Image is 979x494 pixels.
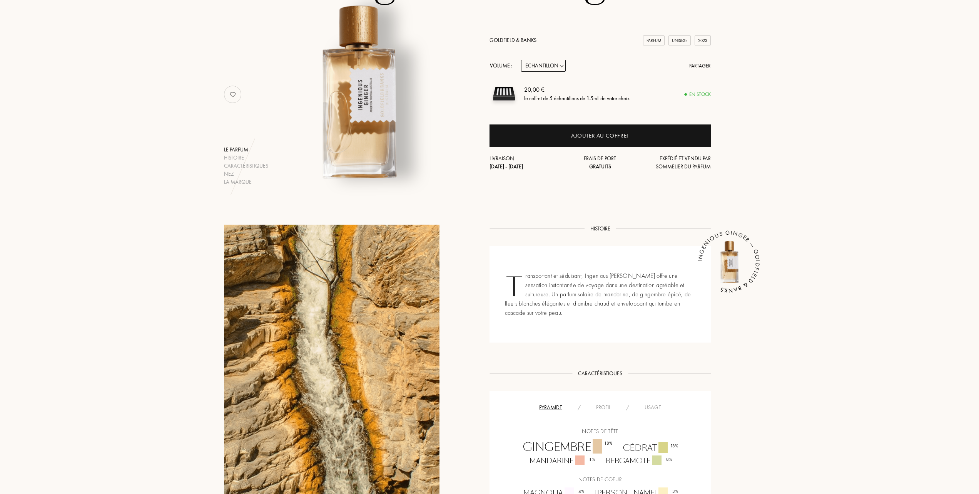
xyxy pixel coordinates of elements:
[489,79,518,108] img: sample box
[656,163,711,170] span: Sommelier du Parfum
[600,455,677,466] div: Bergamote
[489,60,516,72] div: Volume :
[224,178,268,186] div: La marque
[589,163,611,170] span: Gratuits
[637,403,669,412] div: Usage
[588,456,595,463] div: 11 %
[685,91,711,98] div: En stock
[495,427,705,435] div: Notes de tête
[224,154,268,162] div: Histoire
[571,131,629,140] div: Ajouter au coffret
[225,87,241,102] img: no_like_p.png
[495,476,705,484] div: Notes de coeur
[489,37,536,44] a: Goldfield & Banks
[666,456,672,463] div: 8 %
[524,94,630,102] div: le coffret de 5 échantillons de 1.5mL de votre choix
[637,155,711,171] div: Expédié et vendu par
[489,246,711,343] div: Transportant et séduisant, Ingenious [PERSON_NAME] offre une sensation instantanée de voyage dans...
[670,442,678,449] div: 13 %
[489,163,523,170] span: [DATE] - [DATE]
[224,162,268,170] div: Caractéristiques
[563,155,637,171] div: Frais de port
[224,146,268,154] div: Le parfum
[489,155,563,171] div: Livraison
[570,403,588,412] div: /
[695,35,711,46] div: 2023
[524,85,630,94] div: 20,00 €
[643,35,665,46] div: Parfum
[706,239,752,285] img: Ingenious Ginger
[224,170,268,178] div: Nez
[517,439,617,455] div: Gingembre
[689,62,711,70] div: Partager
[668,35,691,46] div: Unisexe
[524,455,600,466] div: Mandarine
[531,403,570,412] div: Pyramide
[617,442,683,454] div: Cédrat
[618,403,637,412] div: /
[588,403,618,412] div: Profil
[604,440,613,447] div: 18 %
